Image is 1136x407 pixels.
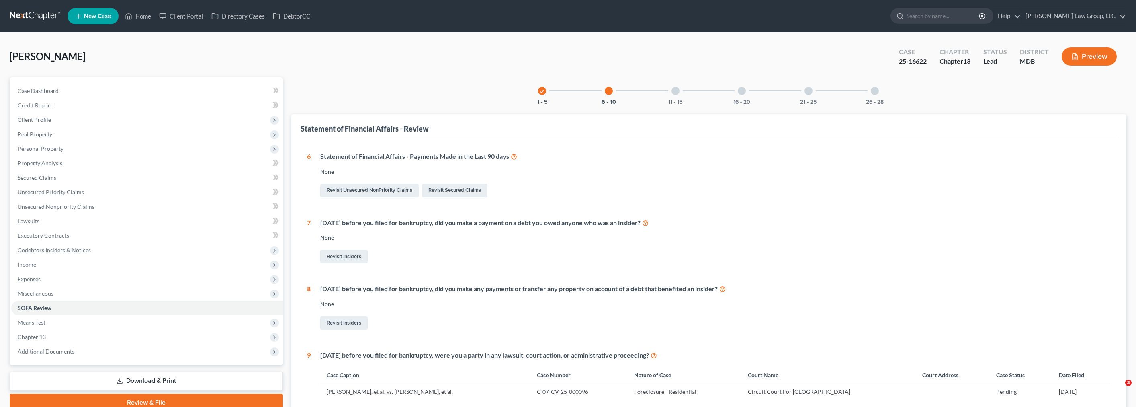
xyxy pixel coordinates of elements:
[733,99,750,105] button: 16 - 20
[940,47,970,57] div: Chapter
[320,316,368,330] a: Revisit Insiders
[866,99,884,105] button: 26 - 28
[18,319,45,326] span: Means Test
[741,384,916,399] td: Circuit Court For [GEOGRAPHIC_DATA]
[18,348,74,355] span: Additional Documents
[320,300,1110,308] div: None
[1062,47,1117,66] button: Preview
[994,9,1021,23] a: Help
[1020,57,1049,66] div: MDB
[1021,9,1126,23] a: [PERSON_NAME] Law Group, LLC
[530,384,628,399] td: C-07-CV-25-000096
[10,50,86,62] span: [PERSON_NAME]
[628,384,741,399] td: Foreclosure - Residential
[537,99,547,105] button: 1 - 5
[18,275,41,282] span: Expenses
[899,57,927,66] div: 25-16622
[18,174,56,181] span: Secured Claims
[18,247,91,253] span: Codebtors Insiders & Notices
[800,99,817,105] button: 21 - 25
[11,156,283,171] a: Property Analysis
[18,160,62,166] span: Property Analysis
[1052,366,1110,384] th: Date Filed
[18,290,53,297] span: Miscellaneous
[320,184,419,197] a: Revisit Unsecured NonPriority Claims
[18,145,63,152] span: Personal Property
[990,384,1052,399] td: Pending
[11,98,283,113] a: Credit Report
[1052,384,1110,399] td: [DATE]
[320,218,1110,228] div: [DATE] before you filed for bankruptcy, did you make a payment on a debt you owed anyone who was ...
[18,232,69,239] span: Executory Contracts
[18,203,94,210] span: Unsecured Nonpriority Claims
[18,87,59,94] span: Case Dashboard
[307,284,311,331] div: 8
[269,9,314,23] a: DebtorCC
[320,384,530,399] td: [PERSON_NAME], et al. vs. [PERSON_NAME], et al.
[207,9,269,23] a: Directory Cases
[11,199,283,214] a: Unsecured Nonpriority Claims
[307,218,311,265] div: 7
[155,9,207,23] a: Client Portal
[301,124,429,134] div: Statement of Financial Affairs - Review
[11,171,283,185] a: Secured Claims
[11,84,283,98] a: Case Dashboard
[1125,380,1132,386] span: 3
[320,351,1110,360] div: [DATE] before you filed for bankruptcy, were you a party in any lawsuit, court action, or adminis...
[18,261,36,268] span: Income
[84,13,111,19] span: New Case
[907,8,980,23] input: Search by name...
[1020,47,1049,57] div: District
[11,185,283,199] a: Unsecured Priority Claims
[18,131,52,138] span: Real Property
[422,184,487,197] a: Revisit Secured Claims
[668,99,682,105] button: 11 - 15
[10,372,283,391] a: Download & Print
[18,189,84,195] span: Unsecured Priority Claims
[18,218,39,224] span: Lawsuits
[320,250,368,263] a: Revisit Insiders
[320,234,1110,242] div: None
[11,214,283,228] a: Lawsuits
[320,284,1110,294] div: [DATE] before you filed for bankruptcy, did you make any payments or transfer any property on acc...
[18,333,46,340] span: Chapter 13
[963,57,970,65] span: 13
[121,9,155,23] a: Home
[1109,380,1128,399] iframe: Intercom live chat
[530,366,628,384] th: Case Number
[18,102,52,109] span: Credit Report
[320,366,530,384] th: Case Caption
[628,366,741,384] th: Nature of Case
[916,366,990,384] th: Court Address
[741,366,916,384] th: Court Name
[602,99,616,105] button: 6 - 10
[990,366,1052,384] th: Case Status
[983,57,1007,66] div: Lead
[320,168,1110,176] div: None
[320,152,1110,161] div: Statement of Financial Affairs - Payments Made in the Last 90 days
[940,57,970,66] div: Chapter
[899,47,927,57] div: Case
[18,116,51,123] span: Client Profile
[11,301,283,315] a: SOFA Review
[18,304,51,311] span: SOFA Review
[983,47,1007,57] div: Status
[307,152,311,199] div: 6
[539,88,545,94] i: check
[11,228,283,243] a: Executory Contracts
